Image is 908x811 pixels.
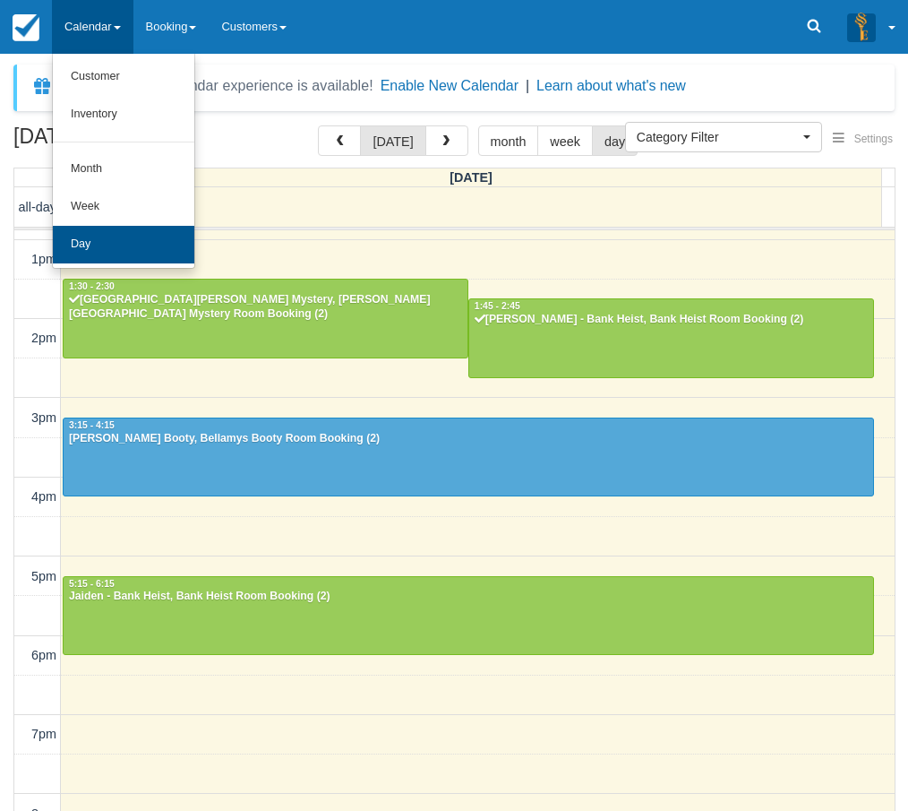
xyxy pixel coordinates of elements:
[468,298,874,377] a: 1:45 - 2:45[PERSON_NAME] - Bank Heist, Bank Heist Room Booking (2)
[474,313,869,327] div: [PERSON_NAME] - Bank Heist, Bank Heist Room Booking (2)
[63,418,874,496] a: 3:15 - 4:15[PERSON_NAME] Booty, Bellamys Booty Room Booking (2)
[31,410,56,425] span: 3pm
[53,188,194,226] a: Week
[52,54,195,269] ul: Calendar
[53,151,194,188] a: Month
[53,226,194,263] a: Day
[63,279,468,358] a: 1:30 - 2:30[GEOGRAPHIC_DATA][PERSON_NAME] Mystery, [PERSON_NAME][GEOGRAPHIC_DATA] Mystery Room Bo...
[60,75,373,97] div: A new Booking Calendar experience is available!
[53,58,194,96] a: Customer
[68,590,869,604] div: Jaiden - Bank Heist, Bank Heist Room Booking (2)
[637,128,799,146] span: Category Filter
[381,77,518,95] button: Enable New Calendar
[475,301,520,311] span: 1:45 - 2:45
[854,133,893,145] span: Settings
[53,96,194,134] a: Inventory
[13,14,39,41] img: checkfront-main-nav-mini-logo.png
[69,579,115,589] span: 5:15 - 6:15
[69,420,115,430] span: 3:15 - 4:15
[360,125,425,156] button: [DATE]
[19,200,56,214] span: all-day
[13,125,240,159] h2: [DATE]
[31,331,56,345] span: 2pm
[31,727,56,741] span: 7pm
[31,252,56,266] span: 1pm
[625,122,822,152] button: Category Filter
[69,281,115,291] span: 1:30 - 2:30
[31,489,56,504] span: 4pm
[847,13,876,41] img: A3
[536,78,686,93] a: Learn about what's new
[63,576,874,655] a: 5:15 - 6:15Jaiden - Bank Heist, Bank Heist Room Booking (2)
[31,569,56,583] span: 5pm
[478,125,539,156] button: month
[822,126,904,152] button: Settings
[68,432,869,446] div: [PERSON_NAME] Booty, Bellamys Booty Room Booking (2)
[450,170,493,185] span: [DATE]
[537,125,593,156] button: week
[592,125,638,156] button: day
[31,648,56,662] span: 6pm
[68,293,463,322] div: [GEOGRAPHIC_DATA][PERSON_NAME] Mystery, [PERSON_NAME][GEOGRAPHIC_DATA] Mystery Room Booking (2)
[526,78,529,93] span: |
